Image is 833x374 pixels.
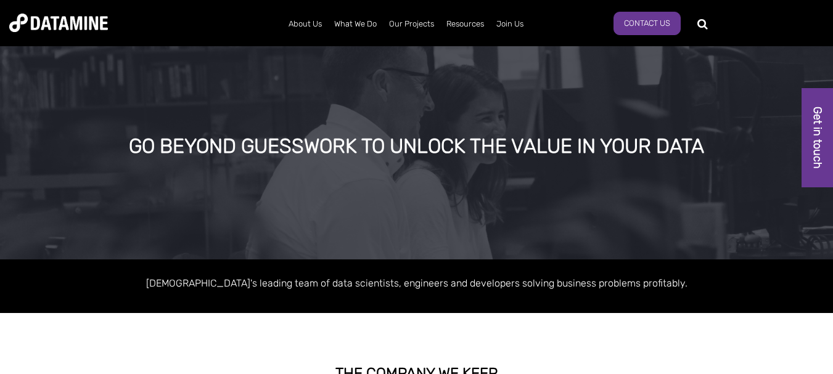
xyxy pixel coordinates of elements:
[383,8,440,40] a: Our Projects
[802,88,833,187] a: Get in touch
[613,12,681,35] a: Contact Us
[282,8,328,40] a: About Us
[328,8,383,40] a: What We Do
[99,136,734,158] div: GO BEYOND GUESSWORK TO UNLOCK THE VALUE IN YOUR DATA
[9,14,108,32] img: Datamine
[490,8,530,40] a: Join Us
[65,275,768,291] p: [DEMOGRAPHIC_DATA]'s leading team of data scientists, engineers and developers solving business p...
[440,8,490,40] a: Resources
